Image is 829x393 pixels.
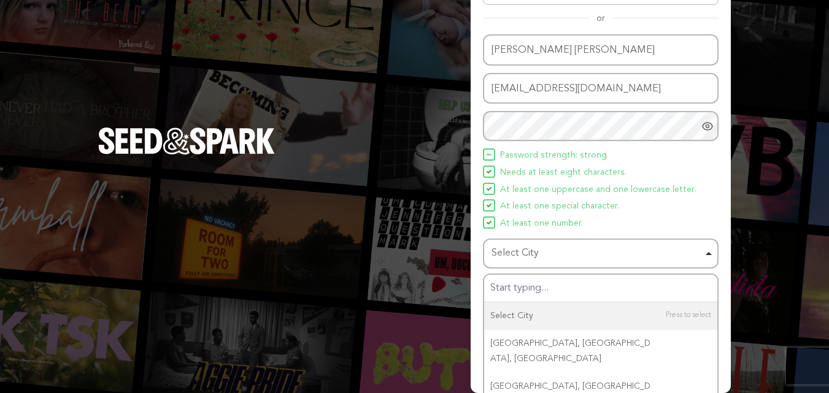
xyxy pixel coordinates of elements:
[500,148,607,163] span: Password strength: strong
[484,302,717,330] div: Select City
[500,216,583,231] span: At least one number.
[487,203,492,208] img: Seed&Spark Icon
[487,169,492,174] img: Seed&Spark Icon
[701,120,714,132] a: Show password as plain text. Warning: this will display your password on the screen.
[483,73,719,104] input: Email address
[98,128,275,155] img: Seed&Spark Logo
[487,220,492,225] img: Seed&Spark Icon
[487,186,492,191] img: Seed&Spark Icon
[487,152,492,157] img: Seed&Spark Icon
[500,183,696,197] span: At least one uppercase and one lowercase letter.
[98,128,275,179] a: Seed&Spark Homepage
[483,34,719,66] input: Name
[589,12,612,25] span: or
[492,245,703,262] div: Select City
[500,166,627,180] span: Needs at least eight characters.
[500,199,619,214] span: At least one special character.
[484,330,717,373] div: [GEOGRAPHIC_DATA], [GEOGRAPHIC_DATA], [GEOGRAPHIC_DATA]
[484,275,717,302] input: Select City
